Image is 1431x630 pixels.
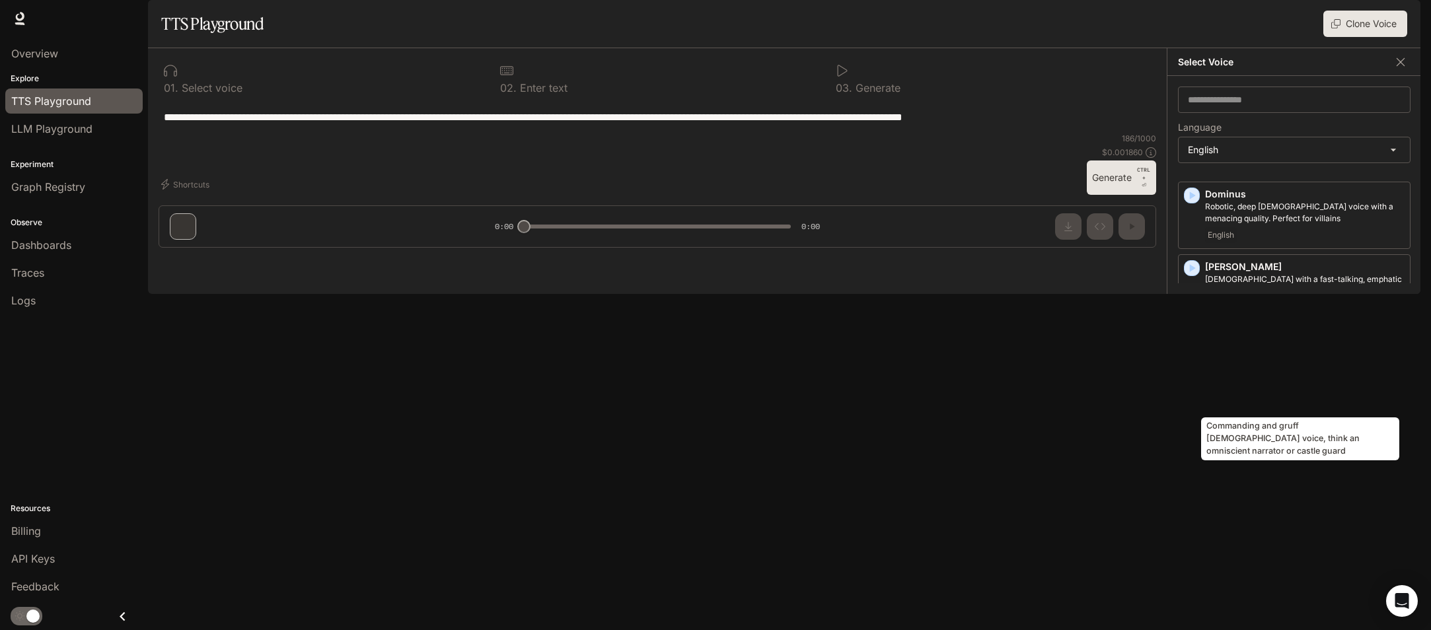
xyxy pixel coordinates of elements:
[1201,417,1399,460] div: Commanding and gruff [DEMOGRAPHIC_DATA] voice, think an omniscient narrator or castle guard
[164,83,178,93] p: 0 1 .
[1137,166,1151,182] p: CTRL +
[500,83,517,93] p: 0 2 .
[517,83,568,93] p: Enter text
[178,83,242,93] p: Select voice
[1205,201,1405,225] p: Robotic, deep male voice with a menacing quality. Perfect for villains
[836,83,852,93] p: 0 3 .
[161,11,264,37] h1: TTS Playground
[1102,147,1143,158] p: $ 0.001860
[159,174,215,195] button: Shortcuts
[1205,273,1405,297] p: Male with a fast-talking, emphatic and streetwise tone
[852,83,900,93] p: Generate
[1205,188,1405,201] p: Dominus
[1205,227,1237,243] span: English
[1205,260,1405,273] p: [PERSON_NAME]
[1122,133,1156,144] p: 186 / 1000
[1386,585,1418,617] div: Open Intercom Messenger
[1137,166,1151,190] p: ⏎
[1179,137,1410,162] div: English
[1323,11,1407,37] button: Clone Voice
[1178,123,1222,132] p: Language
[1087,160,1156,195] button: GenerateCTRL +⏎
